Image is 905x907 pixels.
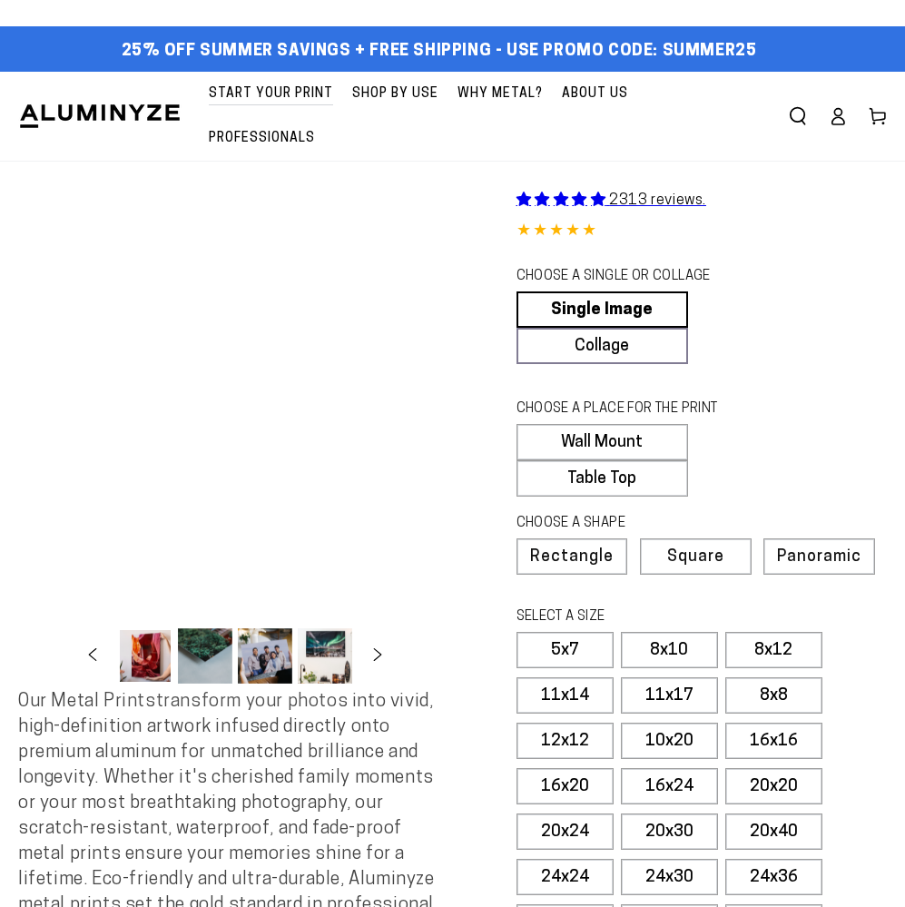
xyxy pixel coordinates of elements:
img: Aluminyze [18,103,182,130]
button: Slide left [73,636,113,675]
button: Load image 4 in gallery view [298,628,352,684]
legend: CHOOSE A PLACE FOR THE PRINT [516,399,732,419]
legend: CHOOSE A SHAPE [516,514,732,534]
label: 8x8 [725,677,822,714]
a: Collage [516,328,689,364]
label: 24x24 [516,859,614,895]
span: 2313 reviews. [609,193,706,208]
label: 11x14 [516,677,614,714]
a: 2313 reviews. [516,193,706,208]
span: 25% off Summer Savings + Free Shipping - Use Promo Code: SUMMER25 [122,42,757,62]
label: 8x10 [621,632,718,668]
label: 20x20 [725,768,822,804]
media-gallery: Gallery Viewer [18,161,453,689]
label: 24x36 [725,859,822,895]
label: Table Top [516,460,689,497]
span: Professionals [209,127,315,150]
label: 20x30 [621,813,718,850]
div: 4.85 out of 5.0 stars [516,219,888,245]
span: Rectangle [530,549,614,566]
legend: SELECT A SIZE [516,607,732,627]
label: Wall Mount [516,424,689,460]
span: Shop By Use [352,83,438,105]
a: Shop By Use [343,72,448,116]
label: 12x12 [516,723,614,759]
span: Panoramic [777,549,861,566]
span: Start Your Print [209,83,333,105]
span: About Us [562,83,628,105]
button: Load image 3 in gallery view [238,628,292,684]
label: 11x17 [621,677,718,714]
a: Professionals [200,116,324,161]
label: 5x7 [516,632,614,668]
summary: Search our site [778,96,818,136]
legend: CHOOSE A SINGLE OR COLLAGE [516,267,732,287]
label: 8x12 [725,632,822,668]
a: About Us [553,72,637,116]
span: Square [667,549,724,566]
label: 20x40 [725,813,822,850]
span: Why Metal? [457,83,543,105]
button: Slide right [358,636,398,675]
a: Start Your Print [200,72,342,116]
label: 16x20 [516,768,614,804]
a: Single Image [516,291,689,328]
label: 20x24 [516,813,614,850]
label: 10x20 [621,723,718,759]
label: 16x16 [725,723,822,759]
button: Load image 2 in gallery view [178,628,232,684]
label: 16x24 [621,768,718,804]
a: Why Metal? [448,72,552,116]
label: 24x30 [621,859,718,895]
button: Load image 1 in gallery view [118,628,172,684]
